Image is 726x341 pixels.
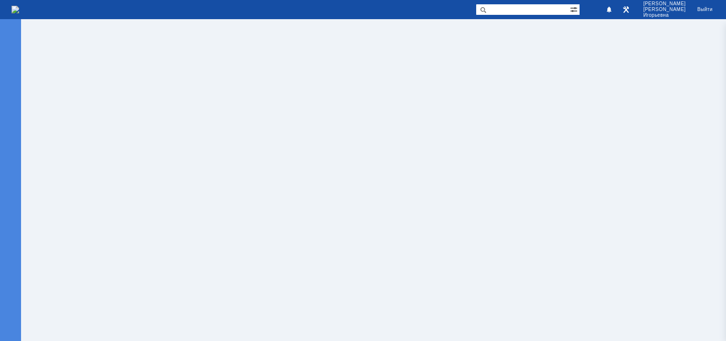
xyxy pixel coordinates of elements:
[11,6,19,13] img: logo
[643,12,686,18] span: Игорьевна
[570,4,580,13] span: Расширенный поиск
[643,1,686,7] span: [PERSON_NAME]
[11,6,19,13] a: Перейти на домашнюю страницу
[643,7,686,12] span: [PERSON_NAME]
[620,4,632,15] a: Перейти в интерфейс администратора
